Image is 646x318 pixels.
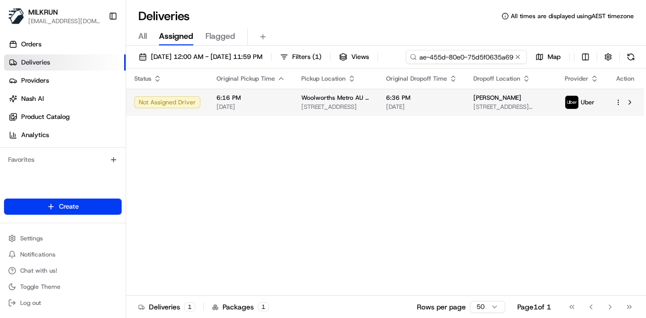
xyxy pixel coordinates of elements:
[4,247,122,262] button: Notifications
[4,91,126,107] a: Nash AI
[548,52,561,61] span: Map
[417,302,466,312] p: Rows per page
[615,75,636,83] div: Action
[4,4,104,28] button: MILKRUNMILKRUN[EMAIL_ADDRESS][DOMAIN_NAME]
[4,54,126,71] a: Deliveries
[386,75,447,83] span: Original Dropoff Time
[276,50,326,64] button: Filters(1)
[134,75,151,83] span: Status
[21,76,49,85] span: Providers
[159,30,193,42] span: Assigned
[134,50,267,64] button: [DATE] 12:00 AM - [DATE] 11:59 PM
[8,8,24,24] img: MILKRUN
[258,302,269,311] div: 1
[4,296,122,310] button: Log out
[312,52,321,61] span: ( 1 )
[151,52,262,61] span: [DATE] 12:00 AM - [DATE] 11:59 PM
[406,50,527,64] input: Type to search
[28,7,58,17] button: MILKRUN
[217,103,285,111] span: [DATE]
[301,94,370,102] span: Woolworths Metro AU - Avalon
[4,73,126,89] a: Providers
[292,52,321,61] span: Filters
[4,109,126,125] a: Product Catalog
[138,302,195,312] div: Deliveries
[21,58,50,67] span: Deliveries
[565,75,588,83] span: Provider
[21,40,41,49] span: Orders
[517,302,551,312] div: Page 1 of 1
[473,75,520,83] span: Dropoff Location
[4,231,122,245] button: Settings
[184,302,195,311] div: 1
[138,30,147,42] span: All
[386,94,457,102] span: 6:36 PM
[531,50,565,64] button: Map
[4,152,122,168] div: Favorites
[4,199,122,215] button: Create
[20,267,57,275] span: Chat with us!
[21,94,44,103] span: Nash AI
[205,30,235,42] span: Flagged
[4,280,122,294] button: Toggle Theme
[20,234,43,242] span: Settings
[386,103,457,111] span: [DATE]
[59,202,79,211] span: Create
[351,52,369,61] span: Views
[21,131,49,140] span: Analytics
[20,299,41,307] span: Log out
[4,264,122,278] button: Chat with us!
[4,127,126,143] a: Analytics
[28,17,100,25] button: [EMAIL_ADDRESS][DOMAIN_NAME]
[301,75,346,83] span: Pickup Location
[581,98,595,106] span: Uber
[212,302,269,312] div: Packages
[473,103,549,111] span: [STREET_ADDRESS][PERSON_NAME]
[217,75,275,83] span: Original Pickup Time
[20,250,56,259] span: Notifications
[301,103,370,111] span: [STREET_ADDRESS]
[138,8,190,24] h1: Deliveries
[21,112,70,121] span: Product Catalog
[4,36,126,52] a: Orders
[20,283,61,291] span: Toggle Theme
[565,96,578,109] img: uber-new-logo.jpeg
[217,94,285,102] span: 6:16 PM
[335,50,373,64] button: Views
[624,50,638,64] button: Refresh
[473,94,521,102] span: [PERSON_NAME]
[511,12,634,20] span: All times are displayed using AEST timezone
